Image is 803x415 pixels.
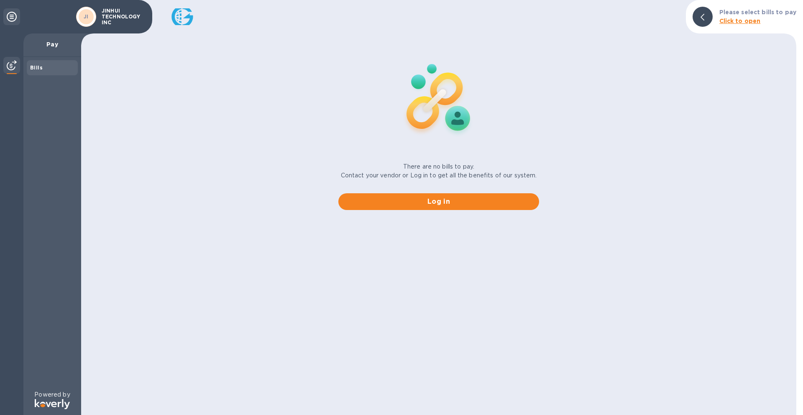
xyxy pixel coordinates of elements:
[30,40,74,49] p: Pay
[338,193,539,210] button: Log in
[341,162,537,180] p: There are no bills to pay. Contact your vendor or Log in to get all the benefits of our system.
[102,8,143,26] p: JINHUI TECHNOLOGY INC
[30,64,43,71] b: Bills
[345,197,532,207] span: Log in
[84,13,89,20] b: JI
[34,390,70,399] p: Powered by
[35,399,70,409] img: Logo
[719,18,761,24] b: Click to open
[719,9,796,15] b: Please select bills to pay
